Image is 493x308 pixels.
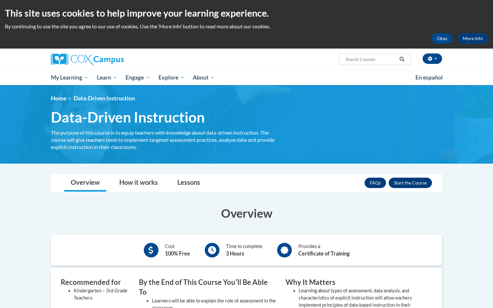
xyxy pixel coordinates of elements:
[411,71,447,84] a: En español
[189,70,219,85] a: About
[365,178,386,188] a: FAQs
[41,70,452,85] div: Main menu
[432,33,453,44] button: Okay
[126,74,150,81] span: Engage
[389,178,432,188] button: Enroll
[121,70,154,85] a: Engage
[51,53,175,65] a: Cox Campus
[139,277,276,298] h3: By the End of This Course Youʹll Be Able To
[286,277,423,287] h3: Why It Matters
[51,95,66,102] a: Home
[51,129,276,151] div: The purpose of this course is to equip teachers with knowledge about data-driven instruction. The...
[457,33,488,44] a: More Info
[226,250,244,257] b: 3 Hours
[51,74,88,81] span: My Learning
[193,74,215,81] span: About
[158,74,185,81] span: Explore
[298,243,350,257] div: Provides a
[97,74,117,81] span: Learn
[51,205,442,221] h3: Overview
[298,250,350,257] b: Certificate of Training
[345,55,397,63] input: Search Courses
[415,74,443,81] span: En español
[74,287,129,301] li: Kindergarten – 3rd Grade Teachers
[47,70,93,85] a: My Learning
[397,55,407,63] button: Search
[165,243,190,257] div: Cost
[154,70,189,85] a: Explore
[5,23,488,30] p: By continuing to use the site you agree to our use of cookies. Use the ‘More info’ button to read...
[61,277,129,287] h3: Recommended for
[51,53,124,65] img: Cox Campus
[5,7,488,20] h2: This site uses cookies to help improve your learning experience.
[74,95,135,102] span: Data-Driven Instruction
[93,70,122,85] a: Learn
[165,250,190,257] b: 100% Free
[51,109,205,126] span: Data-Driven Instruction
[64,174,106,192] a: Overview
[113,174,164,192] a: How it works
[171,174,207,192] a: Lessons
[423,53,442,64] button: Account Settings
[226,243,262,257] div: Time to complete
